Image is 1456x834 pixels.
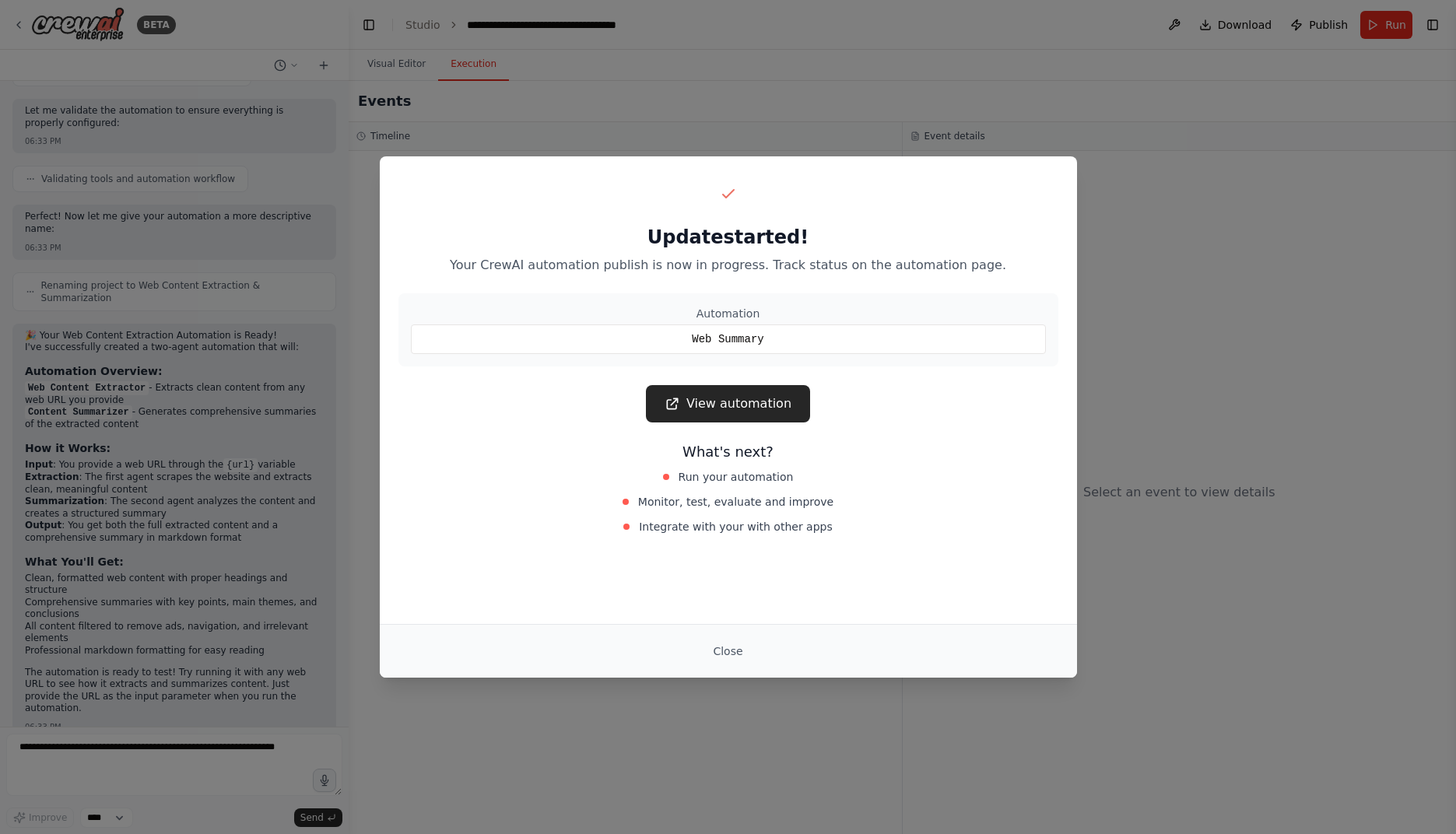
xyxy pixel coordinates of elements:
h2: Update started! [398,225,1058,250]
p: Your CrewAI automation publish is now in progress. Track status on the automation page. [398,256,1058,275]
h3: What's next? [398,441,1058,463]
a: View automation [646,385,810,422]
span: Run your automation [679,469,794,485]
div: Web Summary [411,324,1046,354]
span: Integrate with your with other apps [639,519,833,534]
span: Monitor, test, evaluate and improve [638,494,833,510]
button: Close [700,637,755,665]
div: Automation [411,306,1046,321]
